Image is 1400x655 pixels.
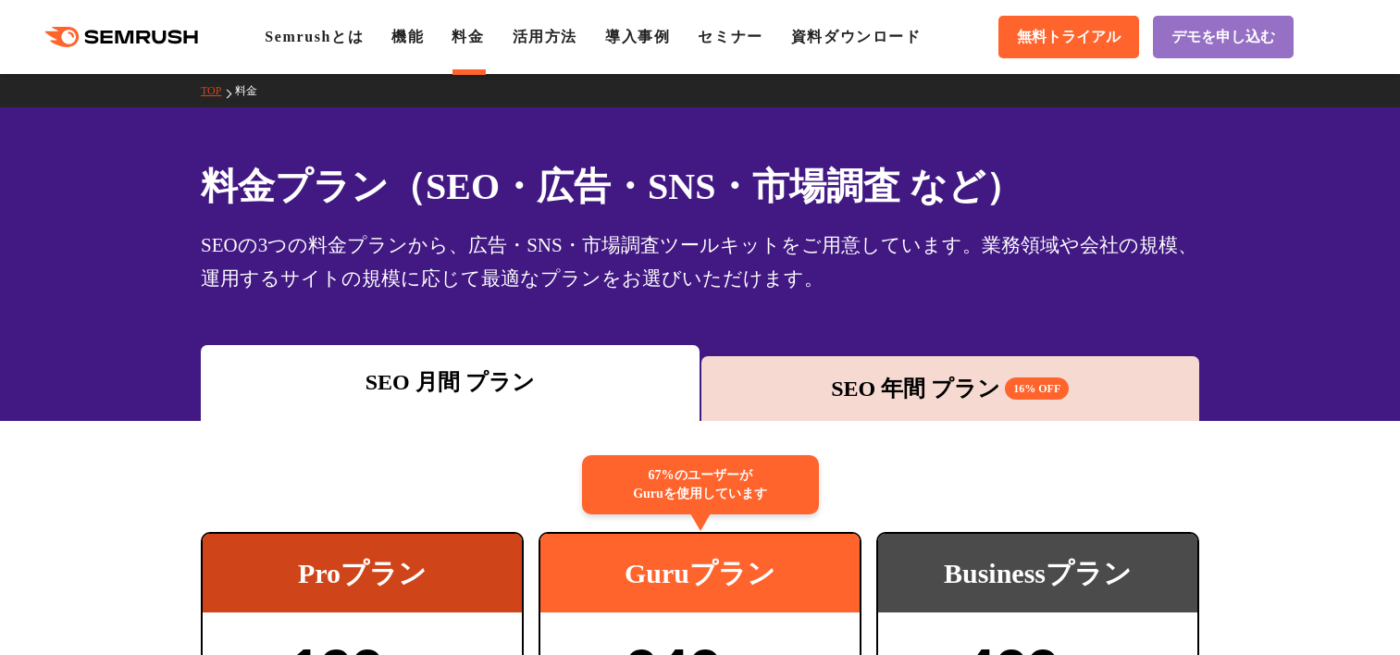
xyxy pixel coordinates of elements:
a: 導入事例 [605,29,670,44]
h1: 料金プラン（SEO・広告・SNS・市場調査 など） [201,159,1199,214]
a: 機能 [391,29,424,44]
a: TOP [201,84,235,97]
div: Proプラン [203,534,522,612]
a: セミナー [698,29,762,44]
div: Guruプラン [540,534,860,612]
div: SEOの3つの料金プランから、広告・SNS・市場調査ツールキットをご用意しています。業務領域や会社の規模、運用するサイトの規模に応じて最適なプランをお選びいただけます。 [201,229,1199,295]
a: 無料トライアル [998,16,1139,58]
div: SEO 月間 プラン [210,365,690,399]
a: 料金 [452,29,484,44]
a: Semrushとは [265,29,364,44]
a: 資料ダウンロード [791,29,922,44]
div: SEO 年間 プラン [711,372,1191,405]
div: 67%のユーザーが Guruを使用しています [582,455,819,514]
a: 活用方法 [513,29,577,44]
span: デモを申し込む [1171,28,1275,47]
a: 料金 [235,84,271,97]
span: 無料トライアル [1017,28,1121,47]
span: 16% OFF [1005,377,1069,400]
a: デモを申し込む [1153,16,1294,58]
div: Businessプラン [878,534,1197,612]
